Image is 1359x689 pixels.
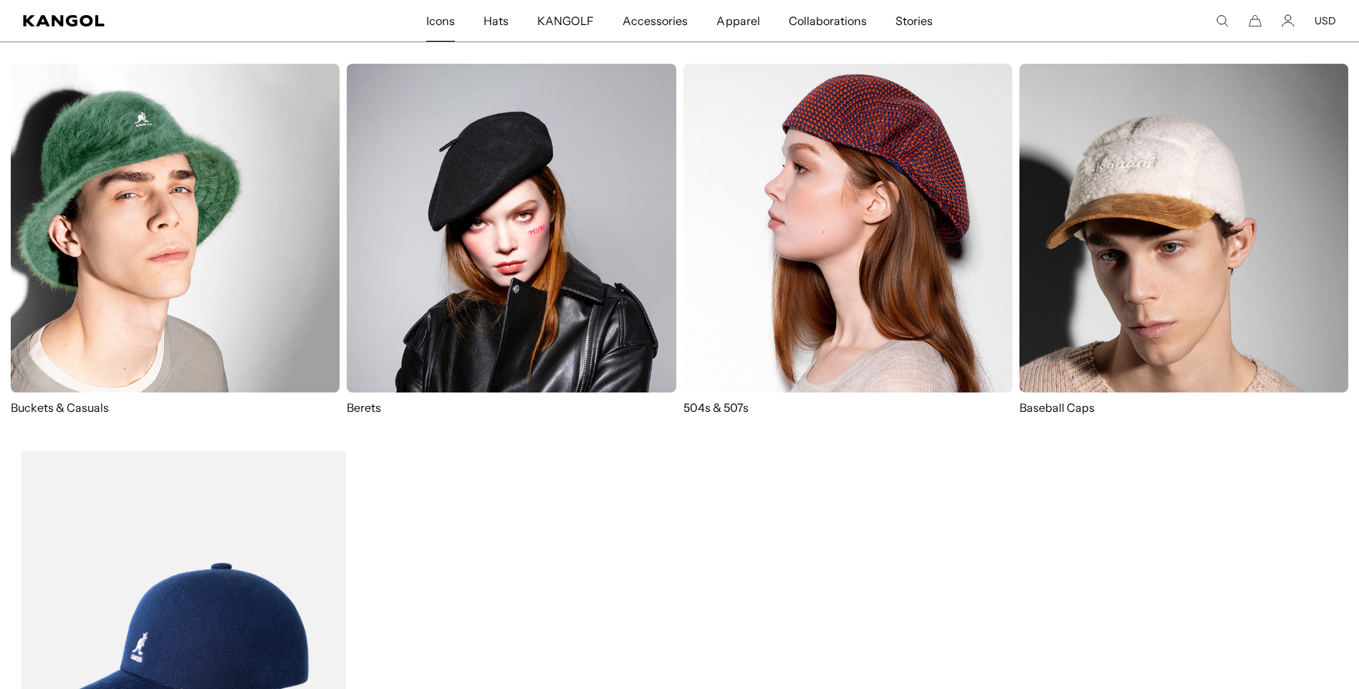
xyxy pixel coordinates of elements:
p: Baseball Caps [1019,400,1348,415]
p: 504s & 507s [683,400,1012,415]
a: 504s & 507s [683,64,1012,415]
a: Kangol [23,15,282,26]
a: Buckets & Casuals [11,64,340,415]
button: Cart [1249,14,1262,27]
a: Berets [347,64,676,415]
a: Account [1282,14,1295,27]
summary: Search here [1216,14,1229,27]
a: Baseball Caps [1019,64,1348,430]
p: Berets [347,400,676,415]
button: USD [1315,14,1336,27]
p: Buckets & Casuals [11,400,340,415]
